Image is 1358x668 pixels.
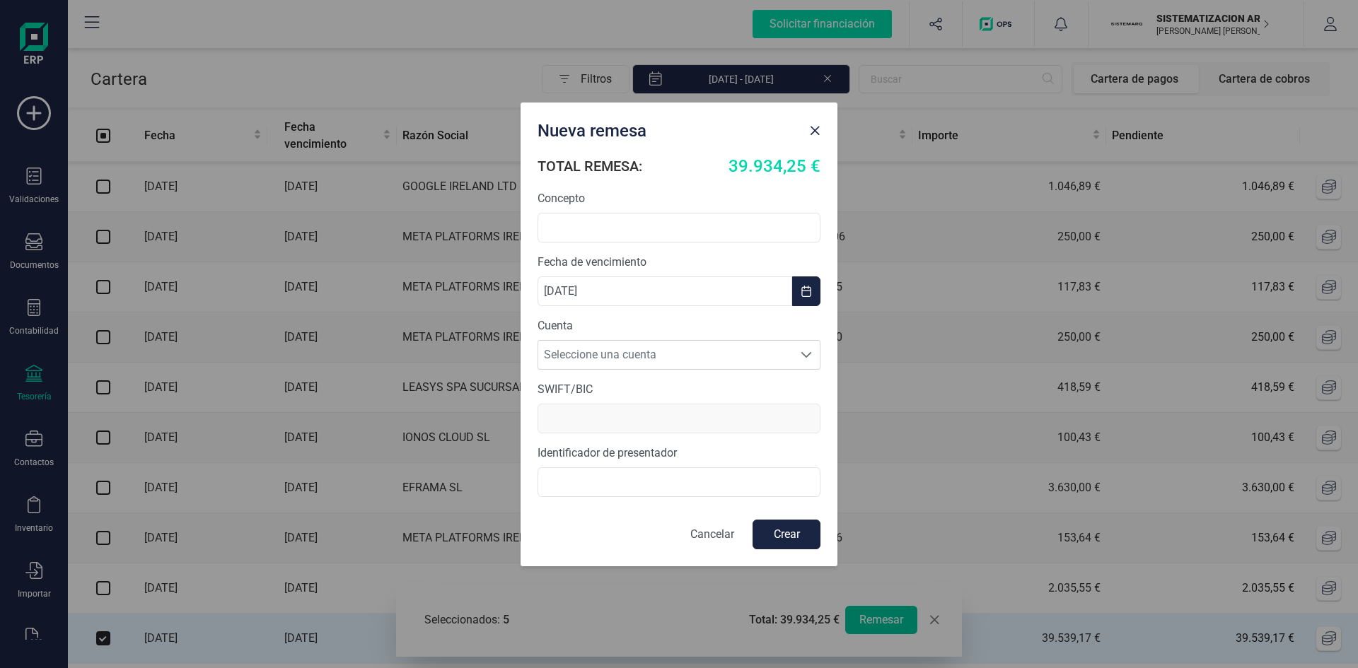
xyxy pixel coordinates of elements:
[729,153,820,179] span: 39.934,25 €
[538,381,820,398] label: SWIFT/BIC
[538,156,642,176] h6: TOTAL REMESA:
[538,190,820,207] label: Concepto
[538,341,793,369] span: Seleccione una cuenta
[792,276,820,306] button: Choose Date
[538,254,820,271] label: Fecha de vencimiento
[803,119,826,142] button: Close
[690,526,734,543] p: Cancelar
[538,317,820,334] label: Cuenta
[538,276,792,306] input: dd/mm/aaaa
[532,114,803,142] div: Nueva remesa
[538,445,820,462] label: Identificador de presentador
[753,520,820,549] button: Crear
